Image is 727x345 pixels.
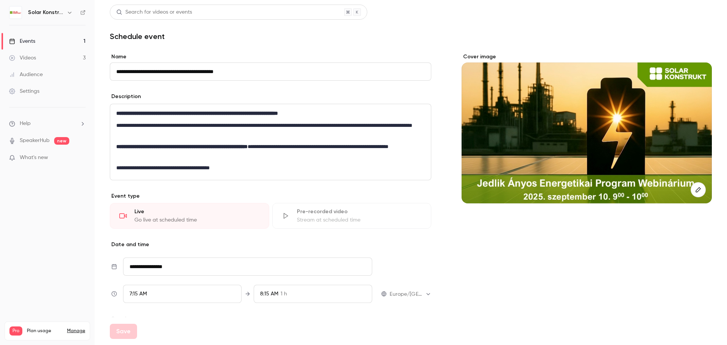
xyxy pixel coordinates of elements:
div: Stream at scheduled time [297,216,422,224]
div: Settings [9,87,39,95]
li: help-dropdown-opener [9,120,86,128]
div: Events [9,37,35,45]
div: editor [110,104,431,180]
div: Live [134,208,260,215]
div: Search for videos or events [116,8,192,16]
h6: Solar Konstrukt Kft. [28,9,64,16]
span: Pro [9,326,22,336]
div: From [123,285,242,303]
div: Pre-recorded videoStream at scheduled time [272,203,432,229]
div: Videos [9,54,36,62]
label: Description [110,93,141,100]
h1: Schedule event [110,32,712,41]
div: LiveGo live at scheduled time [110,203,269,229]
span: new [54,137,69,145]
img: Solar Konstrukt Kft. [9,6,22,19]
span: 7:15 AM [129,291,147,297]
span: 1 h [281,290,287,298]
span: What's new [20,154,48,162]
div: Pre-recorded video [297,208,422,215]
div: Europe/[GEOGRAPHIC_DATA] [390,290,431,298]
label: Name [110,53,431,61]
input: Tue, Feb 17, 2026 [123,258,372,276]
a: SpeakerHub [20,137,50,145]
span: Plan usage [27,328,62,334]
label: Cover image [462,53,712,61]
div: To [254,285,372,303]
span: Help [20,120,31,128]
p: Date and time [110,241,431,248]
section: description [110,104,431,180]
div: Go live at scheduled time [134,216,260,224]
div: Audience [9,71,43,78]
p: Event type [110,192,431,200]
a: Manage [67,328,85,334]
span: 8:15 AM [260,291,278,297]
